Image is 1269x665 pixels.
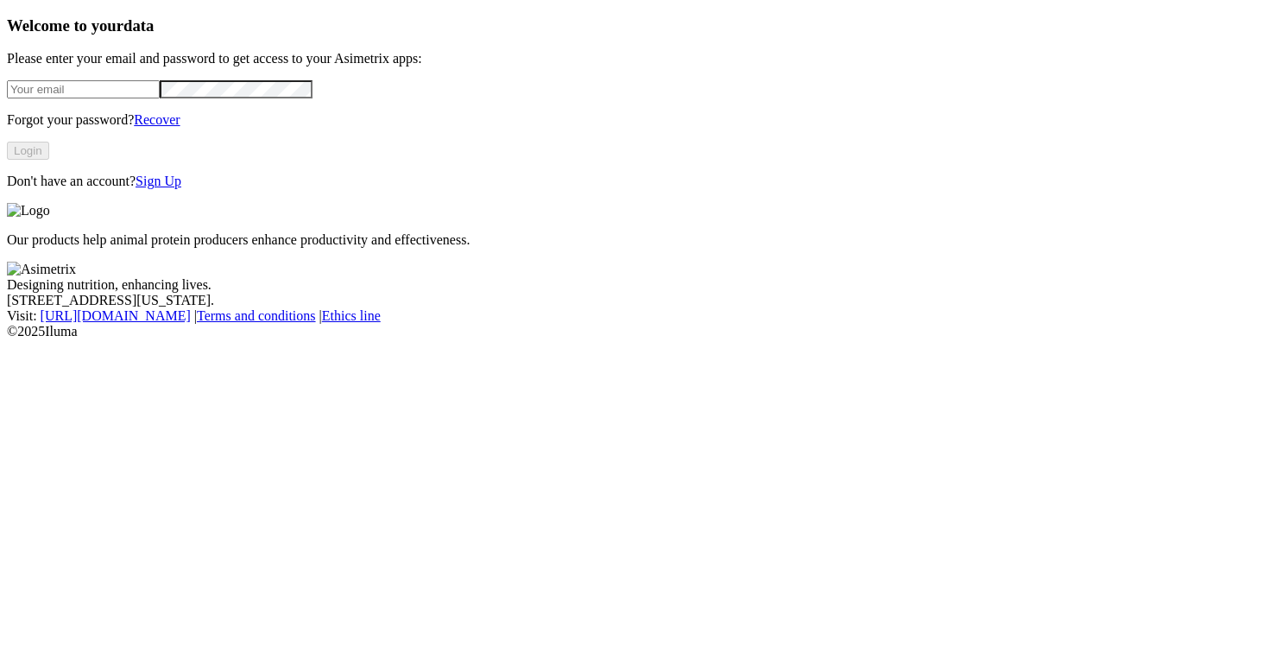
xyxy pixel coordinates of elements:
[7,174,1262,189] p: Don't have an account?
[7,232,1262,248] p: Our products help animal protein producers enhance productivity and effectiveness.
[136,174,181,188] a: Sign Up
[7,277,1262,293] div: Designing nutrition, enhancing lives.
[7,112,1262,128] p: Forgot your password?
[7,293,1262,308] div: [STREET_ADDRESS][US_STATE].
[7,308,1262,324] div: Visit : | |
[322,308,381,323] a: Ethics line
[41,308,191,323] a: [URL][DOMAIN_NAME]
[7,142,49,160] button: Login
[123,16,154,35] span: data
[7,324,1262,339] div: © 2025 Iluma
[7,262,76,277] img: Asimetrix
[7,51,1262,66] p: Please enter your email and password to get access to your Asimetrix apps:
[7,80,160,98] input: Your email
[7,16,1262,35] h3: Welcome to your
[134,112,180,127] a: Recover
[197,308,316,323] a: Terms and conditions
[7,203,50,218] img: Logo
